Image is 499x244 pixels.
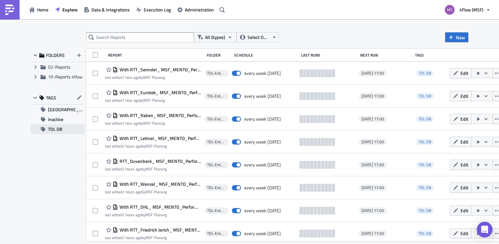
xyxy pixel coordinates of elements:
button: TDL DB [31,124,85,134]
span: [GEOGRAPHIC_DATA] [48,105,85,114]
div: Open Intercom Messenger [477,222,492,237]
span: 10-Reports 4flow [48,73,83,80]
time: 2025-08-27T13:04:35Z [122,235,141,241]
span: TDL DB [416,207,434,214]
span: TDL DB [419,93,431,99]
button: New [445,32,468,42]
span: TDL DB [419,184,431,191]
button: [GEOGRAPHIC_DATA] [31,105,85,114]
span: With RTT_Wenzel_ MSF_MENTO_Performance Dashboard Carrier_1.1 [118,181,201,187]
div: last edited by MSF Planung [105,212,201,217]
span: FOLDERS [46,52,65,58]
span: Edit [460,70,468,77]
div: Schedule [234,53,298,58]
button: Edit [450,160,472,170]
span: With RTT_Friedrich Jerich_ MSF_MENTO_Performance Dashboard Carrier_1.1 [118,227,201,233]
span: [DATE] 17:00 [362,185,384,190]
div: every week on Wednesday [244,208,281,214]
span: 02-Reports [48,63,71,70]
button: All (types) [194,32,236,42]
span: TDL DB [419,230,431,236]
span: Edit [460,161,468,168]
span: TDL DB [416,116,434,122]
div: Folder [207,53,231,58]
span: Inactive [48,114,63,124]
span: Edit [460,184,468,191]
img: Avatar [444,4,455,15]
input: Search Reports [86,32,194,42]
time: 2025-08-27T13:25:50Z [122,120,139,126]
button: Execution Log [133,5,174,15]
div: every week on Wednesday [244,231,281,236]
span: TDL DB [416,230,434,237]
button: Explore [52,5,81,15]
img: PushMetrics [5,5,15,15]
div: last edited by MSF Planung [105,121,201,126]
time: 2025-08-27T13:32:22Z [122,74,139,80]
span: New [456,34,465,41]
span: TDL DB [416,162,434,168]
button: Administration [174,5,217,15]
span: TDL DB [416,139,434,145]
div: every week on Wednesday [244,139,281,145]
div: Tags [415,53,447,58]
span: TDL DB [416,93,434,99]
div: Last Runs [301,53,357,58]
span: TDL-Entwicklung [207,185,226,190]
a: Data & Integrations [81,5,133,15]
span: TDL DB [416,184,434,191]
div: every week on Wednesday [244,93,281,99]
span: Execution Log [144,6,171,13]
span: [DATE] 17:00 [362,208,384,213]
div: last edited by MSF Planung [105,75,201,80]
span: Edit [460,115,468,122]
span: TDL DB [419,207,431,214]
span: TDL-Entwicklung [207,162,226,167]
span: [DATE] 17:00 [362,116,384,122]
span: 4flow (MSF) [459,6,483,13]
span: Edit [460,207,468,214]
button: Inactive [31,114,85,124]
button: Select Owner [236,32,279,42]
time: 2025-08-27T13:21:23Z [122,143,141,149]
span: Data & Integrations [91,6,130,13]
span: TDL DB [419,139,431,145]
span: Explore [62,6,77,13]
span: TDL DB [416,70,434,77]
span: With RTT_Leitner_ MSF_MENTO_Performance Dashboard Carrier_1.1 [118,135,201,141]
button: Edit [450,114,472,124]
div: last edited by MSF Planung [105,98,201,103]
span: TDL-Entwicklung [207,208,226,213]
span: TDL DB [419,116,431,122]
span: TDL DB [419,70,431,76]
span: TDL DB [419,162,431,168]
span: [DATE] 17:00 [362,139,384,145]
span: With RTT_Eurotek_ MSF_MENTO_Performance Dashboard Carrier_1.1 [118,90,201,96]
button: Edit [450,205,472,216]
span: TDL-Entwicklung [207,139,226,145]
span: [DATE] 17:00 [362,162,384,167]
span: Select Owner [248,34,269,41]
span: Edit [460,138,468,145]
span: TDL-Entwicklung [207,94,226,99]
span: [DATE] 17:00 [362,231,384,236]
span: RTT_Duvenbeck_ MSF_MENTO_Performance Dashboard Carrier_1.1 [118,158,201,164]
span: Edit [460,230,468,237]
span: With RTT_Sennder_ MSF_MENTO_Performance Dashboard Carrier_1.1 [118,67,201,73]
span: With RTT_Raben_ MSF_MENTO_Performance Dashboard Carrier_1.1 [118,113,201,118]
div: Next Run [360,53,412,58]
span: Administration [185,6,214,13]
span: With RTT_DHL_ MSF_MENTO_Performance Dashboard Carrier_1.1 [118,204,201,210]
span: TDL DB [48,124,62,134]
button: 4flow (MSF) [441,3,494,17]
div: every week on Wednesday [244,162,281,168]
button: Home [26,5,52,15]
div: every week on Wednesday [244,70,281,76]
button: Edit [450,137,472,147]
time: 2025-08-27T13:28:56Z [122,97,139,103]
span: TDL-Entwicklung [207,71,226,76]
span: TAGS [46,95,56,101]
span: TDL-Entwicklung [207,231,226,236]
